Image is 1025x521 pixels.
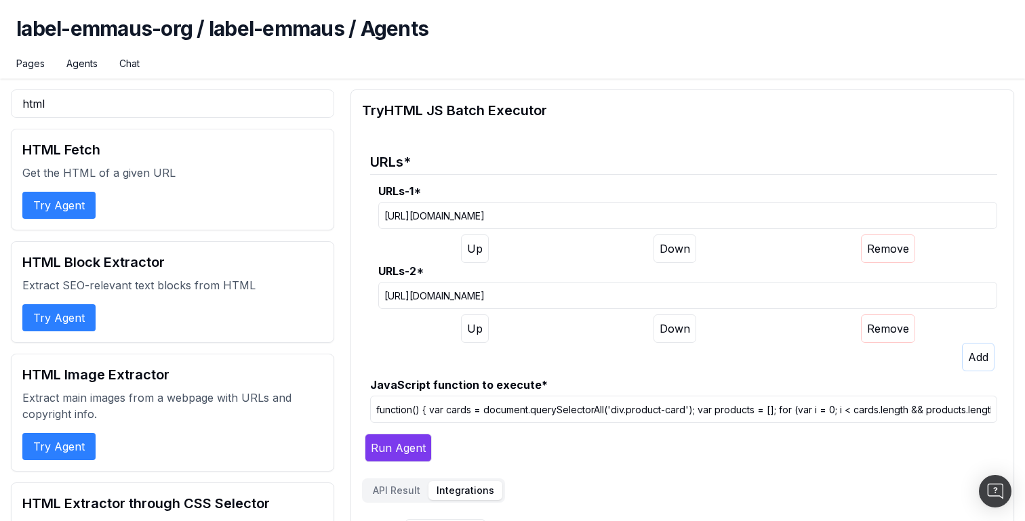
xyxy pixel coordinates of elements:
[461,234,489,263] button: Move up
[979,475,1011,507] div: Open Intercom Messenger
[370,377,997,393] label: JavaScript function to execute
[861,314,915,343] button: Remove
[22,192,96,219] button: Try Agent
[16,16,1009,57] h1: label-emmaus-org / label-emmaus / Agents
[119,57,140,70] a: Chat
[16,57,45,70] a: Pages
[22,494,323,513] h2: HTML Extractor through CSS Selector
[22,304,96,331] button: Try Agent
[365,481,428,500] button: API Result
[370,142,997,175] legend: URLs
[22,390,323,422] p: Extract main images from a webpage with URLs and copyright info.
[22,140,323,159] h2: HTML Fetch
[22,365,323,384] h2: HTML Image Extractor
[962,343,994,371] button: Add
[365,434,432,462] button: Run Agent
[378,183,997,199] label: URLs-1
[461,314,489,343] button: Move up
[22,433,96,460] button: Try Agent
[362,101,1003,120] h2: Try HTML JS Batch Executor
[11,89,334,118] input: Search agents...
[22,277,323,293] p: Extract SEO-relevant text blocks from HTML
[654,234,696,263] button: Move down
[654,314,696,343] button: Move down
[22,253,323,272] h2: HTML Block Extractor
[861,234,915,263] button: Remove
[66,57,98,70] a: Agents
[22,165,323,181] p: Get the HTML of a given URL
[378,263,997,279] label: URLs-2
[428,481,502,500] button: Integrations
